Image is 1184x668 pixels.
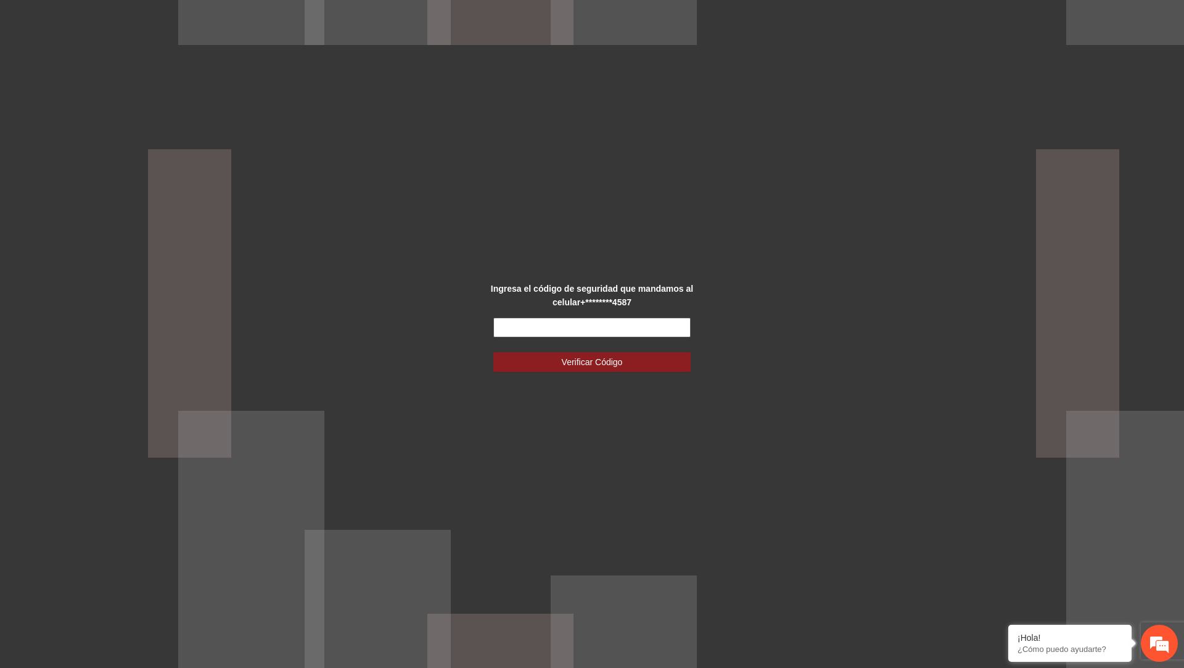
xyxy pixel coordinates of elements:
[1017,645,1122,654] p: ¿Cómo puedo ayudarte?
[493,352,691,372] button: Verificar Código
[72,165,170,289] span: Estamos en línea.
[562,355,623,369] span: Verificar Código
[1017,633,1122,643] div: ¡Hola!
[64,63,207,79] div: Chatee con nosotros ahora
[6,337,235,380] textarea: Escriba su mensaje y pulse “Intro”
[491,284,693,307] strong: Ingresa el código de seguridad que mandamos al celular +********4587
[202,6,232,36] div: Minimizar ventana de chat en vivo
